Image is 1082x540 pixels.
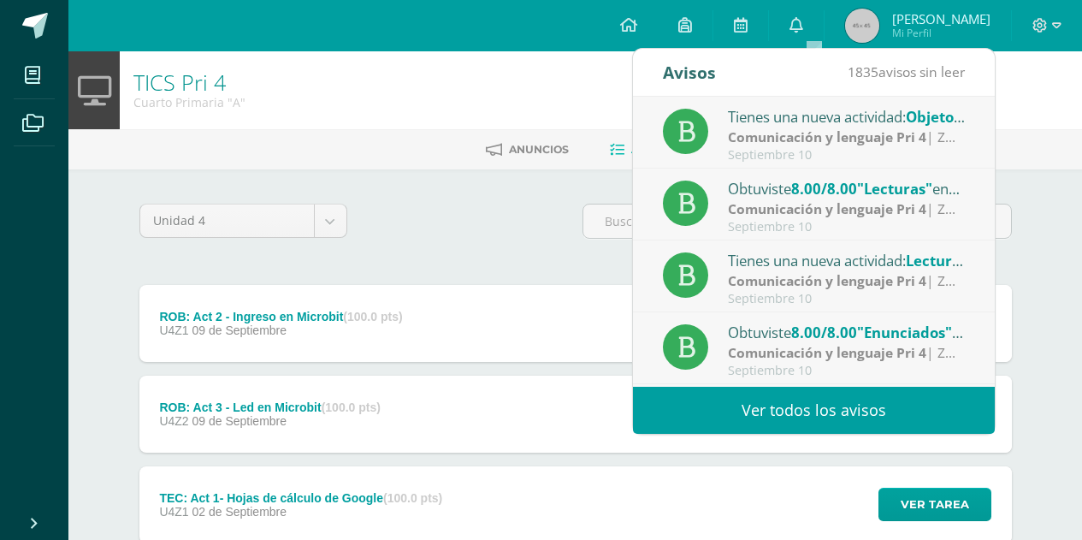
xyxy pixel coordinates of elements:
[153,205,301,237] span: Unidad 4
[728,220,966,234] div: Septiembre 10
[631,143,707,156] span: Actividades
[728,128,926,146] strong: Comunicación y lenguaje Pri 4
[159,505,188,519] span: U4Z1
[322,401,381,414] strong: (100.0 pts)
[728,249,966,271] div: Tienes una nueva actividad:
[845,9,879,43] img: 45x45
[133,94,245,110] div: Cuarto Primaria 'A'
[610,136,707,163] a: Actividades
[728,199,966,219] div: | ZONA 2 U4
[133,68,226,97] a: TICS Pri 4
[343,310,402,323] strong: (100.0 pts)
[133,70,245,94] h1: TICS Pri 4
[159,323,188,337] span: U4Z1
[728,271,926,290] strong: Comunicación y lenguaje Pri 4
[633,387,995,434] a: Ver todos los avisos
[159,310,402,323] div: ROB: Act 2 - Ingreso en Microbit
[906,107,1008,127] span: Objeto directo
[857,323,963,342] span: "Enunciados"
[892,10,990,27] span: [PERSON_NAME]
[159,491,442,505] div: TEC: Act 1- Hojas de cálculo de Google
[486,136,569,163] a: Anuncios
[728,199,926,218] strong: Comunicación y lenguaje Pri 4
[728,148,966,163] div: Septiembre 10
[192,414,287,428] span: 09 de Septiembre
[728,105,966,128] div: Tienes una nueva actividad:
[892,26,990,40] span: Mi Perfil
[857,179,932,199] span: "Lecturas"
[509,143,569,156] span: Anuncios
[906,251,967,270] span: Lecturas
[728,271,966,291] div: | ZONA 2 U4
[663,49,716,96] div: Avisos
[728,321,966,343] div: Obtuviste en
[728,343,966,363] div: | ZONA 2 U4
[140,205,346,237] a: Unidad 4
[728,292,966,306] div: Septiembre 10
[728,343,926,362] strong: Comunicación y lenguaje Pri 4
[383,491,442,505] strong: (100.0 pts)
[878,488,991,521] button: Ver tarea
[791,179,857,199] span: 8.00/8.00
[728,177,966,199] div: Obtuviste en
[192,323,287,337] span: 09 de Septiembre
[159,401,381,414] div: ROB: Act 3 - Led en Microbit
[901,489,969,520] span: Ver tarea
[192,505,287,519] span: 02 de Septiembre
[583,205,1011,238] input: Busca la actividad aquí...
[848,62,965,81] span: avisos sin leer
[791,323,857,342] span: 8.00/8.00
[848,62,878,81] span: 1835
[159,414,188,428] span: U4Z2
[728,128,966,147] div: | ZONA 2 U4
[728,364,966,378] div: Septiembre 10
